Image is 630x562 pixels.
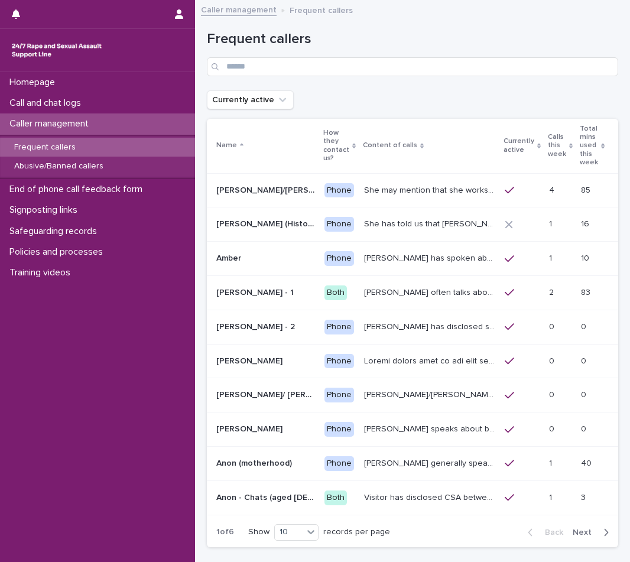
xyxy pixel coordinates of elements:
[207,480,624,515] tr: Anon - Chats (aged [DEMOGRAPHIC_DATA])Anon - Chats (aged [DEMOGRAPHIC_DATA]) BothVisitor has disc...
[5,267,80,278] p: Training videos
[207,446,624,480] tr: Anon (motherhood)Anon (motherhood) Phone[PERSON_NAME] generally speaks conversationally about man...
[324,456,354,471] div: Phone
[581,388,589,400] p: 0
[5,161,113,171] p: Abusive/Banned callers
[568,527,618,538] button: Next
[364,285,498,298] p: Amy often talks about being raped a night before or 2 weeks ago or a month ago. She also makes re...
[549,217,554,229] p: 1
[324,388,354,402] div: Phone
[364,217,498,229] p: She has told us that Prince Andrew was involved with her abuse. Men from Hollywood (or 'Hollywood...
[364,251,498,264] p: Amber has spoken about multiple experiences of sexual abuse. Amber told us she is now 18 (as of 0...
[581,285,593,298] p: 83
[323,126,349,165] p: How they contact us?
[549,456,554,469] p: 1
[549,388,557,400] p: 0
[549,183,557,196] p: 4
[216,456,294,469] p: Anon (motherhood)
[549,422,557,434] p: 0
[207,242,624,276] tr: AmberAmber Phone[PERSON_NAME] has spoken about multiple experiences of [MEDICAL_DATA]. [PERSON_NA...
[207,518,243,547] p: 1 of 6
[324,285,347,300] div: Both
[207,412,624,447] tr: [PERSON_NAME][PERSON_NAME] Phone[PERSON_NAME] speaks about being raped and abused by the police a...
[364,490,498,503] p: Visitor has disclosed CSA between 9-12 years of age involving brother in law who lifted them out ...
[290,3,353,16] p: Frequent callers
[216,285,296,298] p: [PERSON_NAME] - 1
[549,251,554,264] p: 1
[363,139,417,152] p: Content of calls
[581,217,592,229] p: 16
[324,354,354,369] div: Phone
[5,226,106,237] p: Safeguarding records
[580,122,598,170] p: Total mins used this week
[207,173,624,207] tr: [PERSON_NAME]/[PERSON_NAME] (Anon/'I don't know'/'I can't remember')[PERSON_NAME]/[PERSON_NAME] (...
[364,456,498,469] p: Caller generally speaks conversationally about many different things in her life and rarely speak...
[207,207,624,242] tr: [PERSON_NAME] (Historic Plan)[PERSON_NAME] (Historic Plan) PhoneShe has told us that [PERSON_NAME...
[324,251,354,266] div: Phone
[549,354,557,366] p: 0
[207,344,624,378] tr: [PERSON_NAME][PERSON_NAME] PhoneLoremi dolors amet co adi elit seddo eiu tempor in u labor et dol...
[5,118,98,129] p: Caller management
[324,183,354,198] div: Phone
[581,183,593,196] p: 85
[5,142,85,152] p: Frequent callers
[207,378,624,412] tr: [PERSON_NAME]/ [PERSON_NAME][PERSON_NAME]/ [PERSON_NAME] Phone[PERSON_NAME]/[PERSON_NAME] often t...
[581,456,594,469] p: 40
[538,528,563,537] span: Back
[207,310,624,344] tr: [PERSON_NAME] - 2[PERSON_NAME] - 2 Phone[PERSON_NAME] has disclosed she has survived two rapes, o...
[581,490,588,503] p: 3
[207,90,294,109] button: Currently active
[518,527,568,538] button: Back
[364,388,498,400] p: Anna/Emma often talks about being raped at gunpoint at the age of 13/14 by her ex-partner, aged 1...
[207,31,618,48] h1: Frequent callers
[216,320,297,332] p: [PERSON_NAME] - 2
[548,131,566,161] p: Calls this week
[364,183,498,196] p: She may mention that she works as a Nanny, looking after two children. Abbie / Emily has let us k...
[275,526,303,538] div: 10
[364,320,498,332] p: Amy has disclosed she has survived two rapes, one in the UK and the other in Australia in 2013. S...
[216,139,237,152] p: Name
[324,490,347,505] div: Both
[207,57,618,76] input: Search
[5,77,64,88] p: Homepage
[9,38,104,62] img: rhQMoQhaT3yELyF149Cw
[324,422,354,437] div: Phone
[5,98,90,109] p: Call and chat logs
[549,490,554,503] p: 1
[216,354,285,366] p: [PERSON_NAME]
[581,354,589,366] p: 0
[549,320,557,332] p: 0
[573,528,599,537] span: Next
[216,183,317,196] p: Abbie/Emily (Anon/'I don't know'/'I can't remember')
[323,527,390,537] p: records per page
[549,285,556,298] p: 2
[324,217,354,232] div: Phone
[364,354,498,366] p: Andrew shared that he has been raped and beaten by a group of men in or near his home twice withi...
[5,204,87,216] p: Signposting links
[581,320,589,332] p: 0
[216,251,243,264] p: Amber
[324,320,354,334] div: Phone
[216,217,317,229] p: Alison (Historic Plan)
[581,251,592,264] p: 10
[216,388,317,400] p: [PERSON_NAME]/ [PERSON_NAME]
[5,246,112,258] p: Policies and processes
[201,2,277,16] a: Caller management
[5,184,152,195] p: End of phone call feedback form
[216,422,285,434] p: [PERSON_NAME]
[207,275,624,310] tr: [PERSON_NAME] - 1[PERSON_NAME] - 1 Both[PERSON_NAME] often talks about being raped a night before...
[581,422,589,434] p: 0
[504,135,534,157] p: Currently active
[216,490,317,503] p: Anon - Chats (aged 16 -17)
[364,422,498,434] p: Caller speaks about being raped and abused by the police and her ex-husband of 20 years. She has ...
[248,527,269,537] p: Show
